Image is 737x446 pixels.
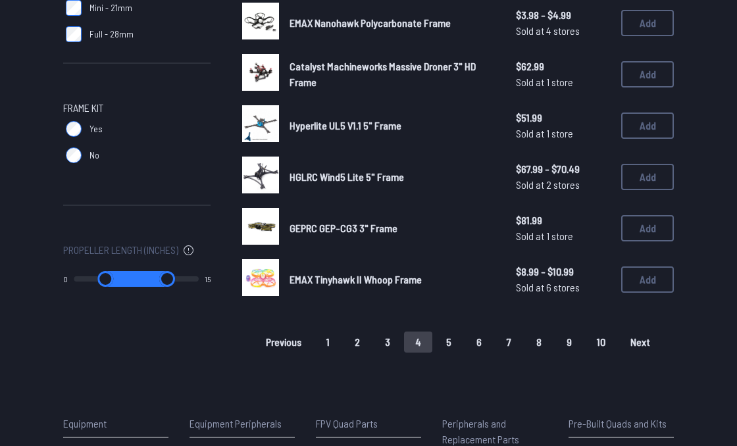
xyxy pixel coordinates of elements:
span: Previous [266,337,301,347]
button: 6 [465,332,493,353]
span: Frame Kit [63,100,103,116]
button: 4 [404,332,432,353]
span: GEPRC GEP-CG3 3" Frame [290,222,397,234]
span: Yes [89,122,103,136]
button: 10 [586,332,617,353]
span: No [89,149,99,162]
a: EMAX Nanohawk Polycarbonate Frame [290,15,495,31]
span: Sold at 1 store [516,126,611,141]
button: Add [621,10,674,36]
button: Add [621,164,674,190]
a: image [242,105,279,146]
span: Hyperlite UL5 V1.1 5" Frame [290,119,401,132]
img: image [242,105,279,142]
span: Full - 28mm [89,28,134,41]
button: Add [621,61,674,87]
img: image [242,157,279,193]
button: 9 [555,332,583,353]
span: $3.98 - $4.99 [516,7,611,23]
span: Sold at 1 store [516,74,611,90]
button: Add [621,215,674,241]
input: No [66,147,82,163]
a: EMAX Tinyhawk II Whoop Frame [290,272,495,287]
output: 15 [205,274,211,284]
a: image [242,3,279,43]
span: Next [630,337,650,347]
output: 0 [63,274,68,284]
input: Full - 28mm [66,26,82,42]
img: image [242,3,279,39]
a: Hyperlite UL5 V1.1 5" Frame [290,118,495,134]
span: $62.99 [516,59,611,74]
button: Add [621,112,674,139]
p: Equipment [63,416,168,432]
p: FPV Quad Parts [316,416,421,432]
span: Sold at 2 stores [516,177,611,193]
button: 8 [525,332,553,353]
a: image [242,259,279,300]
img: image [242,259,279,296]
button: Add [621,266,674,293]
span: EMAX Nanohawk Polycarbonate Frame [290,16,451,29]
button: 1 [315,332,341,353]
a: image [242,208,279,249]
button: 5 [435,332,463,353]
a: image [242,157,279,197]
button: 2 [343,332,371,353]
input: Yes [66,121,82,137]
span: $67.99 - $70.49 [516,161,611,177]
a: GEPRC GEP-CG3 3" Frame [290,220,495,236]
span: Sold at 6 stores [516,280,611,295]
button: 3 [374,332,401,353]
img: image [242,54,279,91]
a: image [242,54,279,95]
span: Catalyst Machineworks Massive Droner 3" HD Frame [290,60,476,88]
span: HGLRC Wind5 Lite 5" Frame [290,170,404,183]
a: Catalyst Machineworks Massive Droner 3" HD Frame [290,59,495,90]
span: $51.99 [516,110,611,126]
span: Propeller Length (Inches) [63,242,178,258]
span: Mini - 21mm [89,1,132,14]
p: Equipment Peripherals [190,416,295,432]
img: image [242,208,279,245]
p: Pre-Built Quads and Kits [569,416,674,432]
span: $8.99 - $10.99 [516,264,611,280]
a: HGLRC Wind5 Lite 5" Frame [290,169,495,185]
button: Previous [255,332,313,353]
button: 7 [496,332,522,353]
span: EMAX Tinyhawk II Whoop Frame [290,273,422,285]
span: $81.99 [516,212,611,228]
button: Next [619,332,661,353]
span: Sold at 1 store [516,228,611,244]
span: Sold at 4 stores [516,23,611,39]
